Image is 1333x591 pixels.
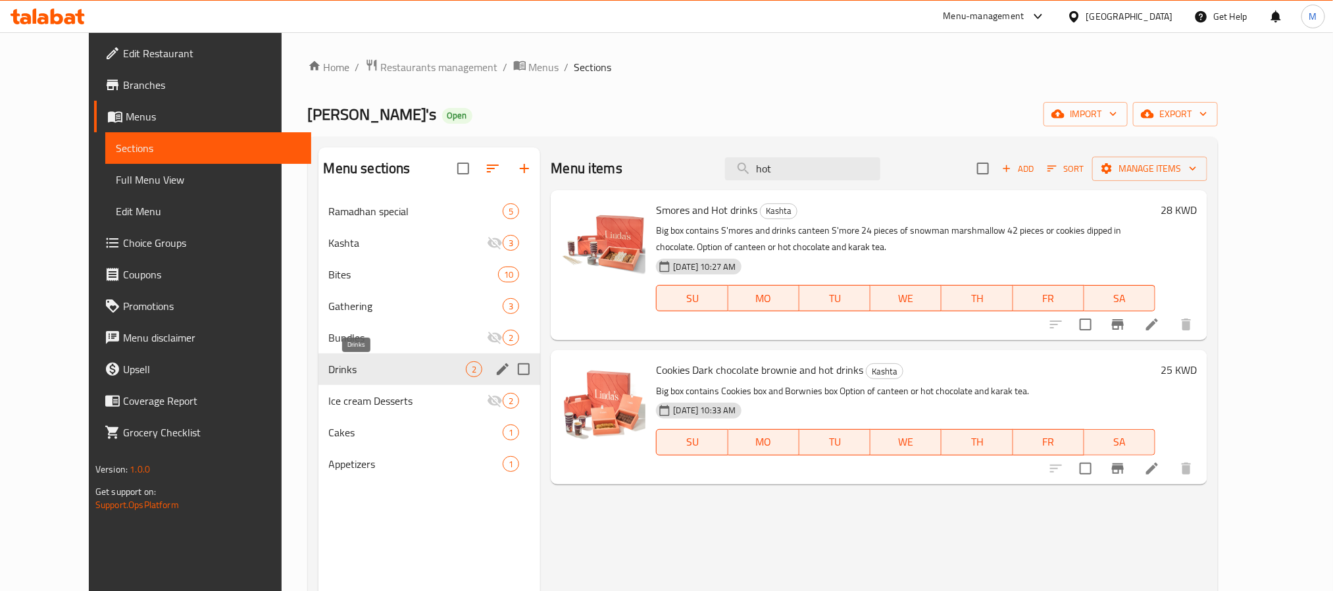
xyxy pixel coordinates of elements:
[329,298,503,314] span: Gathering
[449,155,477,182] span: Select all sections
[656,429,728,455] button: SU
[329,456,503,472] span: Appetizers
[513,59,559,76] a: Menus
[565,59,569,75] li: /
[329,424,503,440] span: Cakes
[503,205,518,218] span: 5
[466,363,482,376] span: 2
[329,235,488,251] div: Kashta
[1084,285,1155,311] button: SA
[466,361,482,377] div: items
[1090,289,1150,308] span: SA
[329,203,503,219] span: Ramadhan special
[123,45,301,61] span: Edit Restaurant
[123,393,301,409] span: Coverage Report
[1144,317,1160,332] a: Edit menu item
[1103,161,1197,177] span: Manage items
[509,153,540,184] button: Add section
[503,237,518,249] span: 3
[318,259,541,290] div: Bites10
[318,290,541,322] div: Gathering3
[656,285,728,311] button: SU
[662,432,722,451] span: SU
[503,203,519,219] div: items
[329,330,488,346] span: Bundles
[94,259,311,290] a: Coupons
[94,69,311,101] a: Branches
[123,424,301,440] span: Grocery Checklist
[561,201,645,285] img: Smores and Hot drinks
[725,157,880,180] input: search
[94,101,311,132] a: Menus
[870,285,942,311] button: WE
[324,159,411,178] h2: Menu sections
[123,77,301,93] span: Branches
[503,332,518,344] span: 2
[503,300,518,313] span: 3
[503,393,519,409] div: items
[761,203,797,218] span: Kashta
[94,38,311,69] a: Edit Restaurant
[94,290,311,322] a: Promotions
[318,417,541,448] div: Cakes1
[1086,9,1173,24] div: [GEOGRAPHIC_DATA]
[329,361,466,377] span: Drinks
[969,155,997,182] span: Select section
[805,432,865,451] span: TU
[442,108,472,124] div: Open
[105,132,311,164] a: Sections
[95,461,128,478] span: Version:
[94,417,311,448] a: Grocery Checklist
[503,395,518,407] span: 2
[529,59,559,75] span: Menus
[130,461,150,478] span: 1.0.0
[94,227,311,259] a: Choice Groups
[308,59,1218,76] nav: breadcrumb
[123,298,301,314] span: Promotions
[1054,106,1117,122] span: import
[503,298,519,314] div: items
[105,164,311,195] a: Full Menu View
[1000,161,1036,176] span: Add
[94,385,311,417] a: Coverage Report
[329,267,499,282] span: Bites
[487,393,503,409] svg: Inactive section
[318,227,541,259] div: Kashta3
[876,289,936,308] span: WE
[799,429,870,455] button: TU
[1161,361,1197,379] h6: 25 KWD
[442,110,472,121] span: Open
[116,203,301,219] span: Edit Menu
[1044,102,1128,126] button: import
[574,59,612,75] span: Sections
[95,483,156,500] span: Get support on:
[123,330,301,346] span: Menu disclaimer
[551,159,622,178] h2: Menu items
[487,235,503,251] svg: Inactive section
[656,383,1155,399] p: Big box contains Cookies box and Borwnies box Option of canteen or hot chocolate and karak tea.
[1084,429,1155,455] button: SA
[94,322,311,353] a: Menu disclaimer
[734,432,794,451] span: MO
[662,289,722,308] span: SU
[1102,453,1134,484] button: Branch-specific-item
[942,285,1013,311] button: TH
[318,190,541,485] nav: Menu sections
[1044,159,1087,179] button: Sort
[1133,102,1218,126] button: export
[1072,311,1099,338] span: Select to update
[867,364,903,379] span: Kashta
[799,285,870,311] button: TU
[1013,285,1084,311] button: FR
[1144,461,1160,476] a: Edit menu item
[503,426,518,439] span: 1
[123,361,301,377] span: Upsell
[1309,9,1317,24] span: M
[656,200,757,220] span: Smores and Hot drinks
[116,140,301,156] span: Sections
[503,458,518,471] span: 1
[503,235,519,251] div: items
